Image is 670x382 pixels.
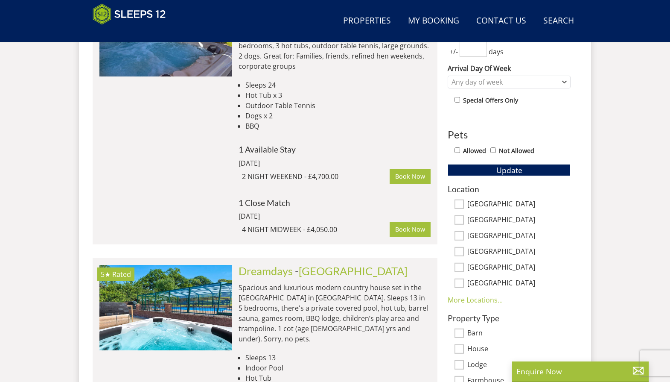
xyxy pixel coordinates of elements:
[390,169,431,184] a: Book Now
[467,247,571,257] label: [GEOGRAPHIC_DATA]
[467,232,571,241] label: [GEOGRAPHIC_DATA]
[242,171,390,182] div: 2 NIGHT WEEKEND - £4,700.00
[245,80,431,90] li: Sleeps 24
[245,111,431,121] li: Dogs x 2
[467,263,571,273] label: [GEOGRAPHIC_DATA]
[239,211,354,221] div: [DATE]
[467,345,571,354] label: House
[239,198,431,207] h4: 1 Close Match
[448,129,571,140] h3: Pets
[467,279,571,288] label: [GEOGRAPHIC_DATA]
[340,12,394,31] a: Properties
[448,295,503,305] a: More Locations...
[245,121,431,131] li: BBQ
[448,164,571,176] button: Update
[467,361,571,370] label: Lodge
[448,47,460,57] span: +/-
[499,146,534,156] label: Not Allowed
[405,12,463,31] a: My Booking
[448,185,571,194] h3: Location
[88,30,178,37] iframe: Customer reviews powered by Trustpilot
[245,363,431,373] li: Indoor Pool
[449,77,560,87] div: Any day of week
[463,146,486,156] label: Allowed
[463,96,518,105] label: Special Offers Only
[467,200,571,209] label: [GEOGRAPHIC_DATA]
[467,329,571,338] label: Barn
[245,100,431,111] li: Outdoor Table Tennis
[239,158,354,168] div: [DATE]
[245,90,431,100] li: Hot Tub x 3
[467,216,571,225] label: [GEOGRAPHIC_DATA]
[473,12,530,31] a: Contact Us
[448,63,571,73] label: Arrival Day Of Week
[390,222,431,237] a: Book Now
[516,366,644,377] p: Enquire Now
[101,270,111,279] span: Dreamdays has a 5 star rating under the Quality in Tourism Scheme
[299,264,408,277] a: [GEOGRAPHIC_DATA]
[448,314,571,323] h3: Property Type
[448,76,571,88] div: Combobox
[99,265,232,350] a: 5★ Rated
[93,3,166,25] img: Sleeps 12
[239,145,431,154] h4: 1 Available Stay
[239,20,431,71] p: Georgian lodge in the [GEOGRAPHIC_DATA] countryside 10 minutes from [GEOGRAPHIC_DATA]. Sleeps 24 ...
[242,224,390,235] div: 4 NIGHT MIDWEEK - £4,050.00
[112,270,131,279] span: Rated
[487,47,505,57] span: days
[496,165,522,175] span: Update
[295,264,408,277] span: -
[245,353,431,363] li: Sleeps 13
[239,264,293,277] a: Dreamdays
[540,12,577,31] a: Search
[99,265,232,350] img: dreamdays-holiday-home-devon-sleeps-13-hot-tub-2.original.jpg
[239,282,431,344] p: Spacious and luxurious modern country house set in the [GEOGRAPHIC_DATA] in [GEOGRAPHIC_DATA]. Sl...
